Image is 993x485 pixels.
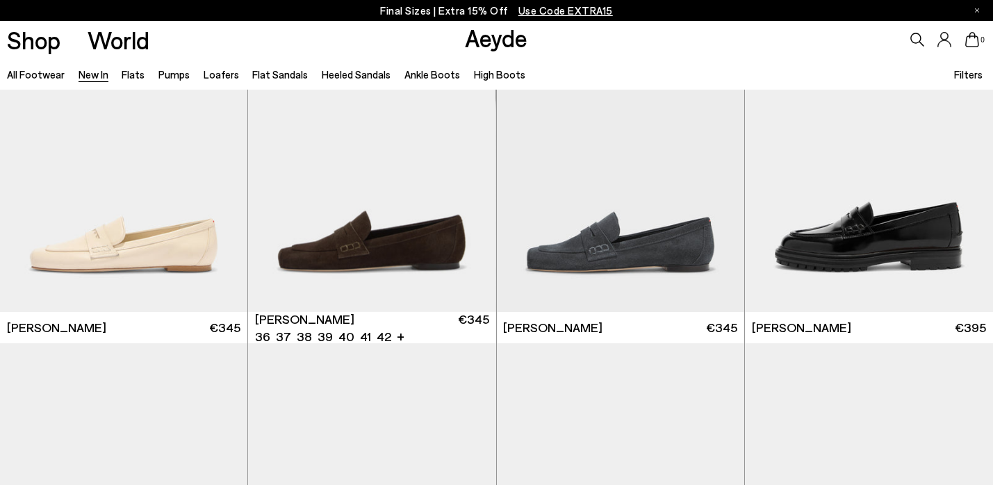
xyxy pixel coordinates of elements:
li: 39 [318,328,333,345]
span: [PERSON_NAME] [255,311,354,328]
p: Final Sizes | Extra 15% Off [380,2,613,19]
img: Leon Loafers [745,1,993,312]
span: €345 [706,319,737,336]
a: Shop [7,28,60,52]
div: 1 / 6 [248,1,495,312]
span: Filters [954,68,983,81]
a: Aeyde [465,23,527,52]
li: 38 [297,328,312,345]
span: Navigate to /collections/ss25-final-sizes [518,4,613,17]
a: Flat Sandals [252,68,308,81]
span: [PERSON_NAME] [752,319,851,336]
a: All Footwear [7,68,65,81]
a: Pumps [158,68,190,81]
span: [PERSON_NAME] [7,319,106,336]
a: Flats [122,68,145,81]
span: €395 [955,319,986,336]
li: 42 [377,328,391,345]
ul: variant [255,328,387,345]
span: €345 [458,311,489,345]
a: [PERSON_NAME] €395 [745,312,993,343]
a: [PERSON_NAME] €345 [497,312,744,343]
a: 0 [965,32,979,47]
li: 36 [255,328,270,345]
a: World [88,28,149,52]
a: [PERSON_NAME] 36 37 38 39 40 41 42 + €345 [248,312,495,343]
li: + [397,327,404,345]
img: Lana Suede Loafers [248,1,495,312]
div: 2 / 6 [495,1,743,312]
a: 6 / 6 1 / 6 2 / 6 3 / 6 4 / 6 5 / 6 6 / 6 1 / 6 Next slide Previous slide [248,1,495,312]
li: 40 [338,328,354,345]
a: Ankle Boots [404,68,460,81]
span: €345 [209,319,240,336]
li: 37 [276,328,291,345]
a: High Boots [474,68,525,81]
a: Heeled Sandals [322,68,391,81]
a: Loafers [204,68,239,81]
span: [PERSON_NAME] [503,319,602,336]
img: Lana Suede Loafers [495,1,743,312]
li: 41 [360,328,371,345]
img: Lana Suede Loafers [497,1,744,312]
a: New In [79,68,108,81]
span: 0 [979,36,986,44]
